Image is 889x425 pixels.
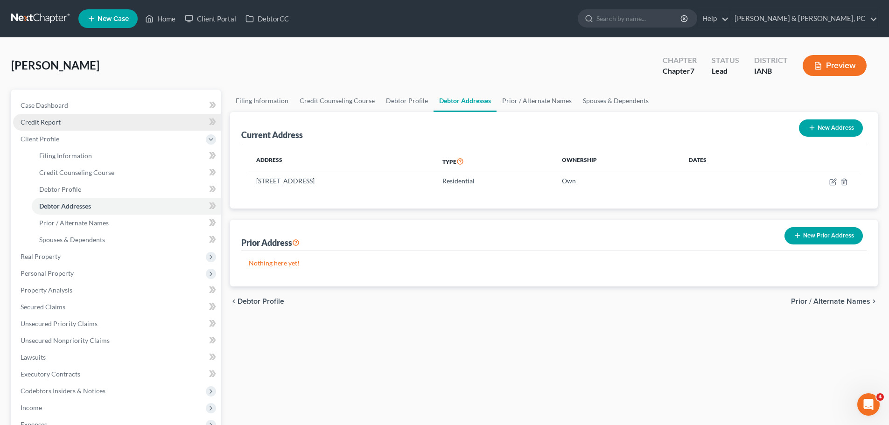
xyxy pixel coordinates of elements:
a: Spouses & Dependents [32,231,221,248]
div: Prior Address [241,237,300,248]
span: Credit Report [21,118,61,126]
span: Debtor Profile [238,298,284,305]
span: Codebtors Insiders & Notices [21,387,105,395]
th: Address [249,151,435,172]
a: Help [698,10,729,27]
a: Debtor Addresses [32,198,221,215]
span: Personal Property [21,269,74,277]
a: DebtorCC [241,10,294,27]
div: Chapter [663,66,697,77]
th: Ownership [554,151,681,172]
td: Own [554,172,681,190]
span: Prior / Alternate Names [791,298,870,305]
th: Dates [681,151,764,172]
a: Credit Counseling Course [32,164,221,181]
a: Property Analysis [13,282,221,299]
a: Unsecured Nonpriority Claims [13,332,221,349]
span: Property Analysis [21,286,72,294]
span: Credit Counseling Course [39,168,114,176]
span: Prior / Alternate Names [39,219,109,227]
div: District [754,55,788,66]
a: Spouses & Dependents [577,90,654,112]
a: Case Dashboard [13,97,221,114]
p: Nothing here yet! [249,258,859,268]
a: Filing Information [230,90,294,112]
span: Secured Claims [21,303,65,311]
button: chevron_left Debtor Profile [230,298,284,305]
button: New Address [799,119,863,137]
a: Secured Claims [13,299,221,315]
iframe: Intercom live chat [857,393,880,416]
button: Preview [803,55,867,76]
td: Residential [435,172,554,190]
span: Debtor Addresses [39,202,91,210]
div: Current Address [241,129,303,140]
div: Lead [712,66,739,77]
span: 7 [690,66,694,75]
td: [STREET_ADDRESS] [249,172,435,190]
span: 4 [876,393,884,401]
i: chevron_left [230,298,238,305]
a: Debtor Profile [380,90,434,112]
span: Unsecured Priority Claims [21,320,98,327]
a: [PERSON_NAME] & [PERSON_NAME], PC [730,10,877,27]
span: Executory Contracts [21,370,80,378]
a: Executory Contracts [13,366,221,383]
div: Status [712,55,739,66]
div: Chapter [663,55,697,66]
a: Debtor Profile [32,181,221,198]
span: Unsecured Nonpriority Claims [21,336,110,344]
a: Home [140,10,180,27]
div: IANB [754,66,788,77]
span: Lawsuits [21,353,46,361]
span: Case Dashboard [21,101,68,109]
span: Income [21,404,42,411]
a: Prior / Alternate Names [32,215,221,231]
button: New Prior Address [784,227,863,244]
span: New Case [98,15,129,22]
span: Client Profile [21,135,59,143]
span: Spouses & Dependents [39,236,105,244]
a: Filing Information [32,147,221,164]
span: [PERSON_NAME] [11,58,99,72]
th: Type [435,151,554,172]
span: Real Property [21,252,61,260]
input: Search by name... [596,10,682,27]
i: chevron_right [870,298,878,305]
a: Credit Counseling Course [294,90,380,112]
a: Client Portal [180,10,241,27]
a: Lawsuits [13,349,221,366]
a: Unsecured Priority Claims [13,315,221,332]
span: Debtor Profile [39,185,81,193]
a: Debtor Addresses [434,90,497,112]
span: Filing Information [39,152,92,160]
a: Prior / Alternate Names [497,90,577,112]
button: Prior / Alternate Names chevron_right [791,298,878,305]
a: Credit Report [13,114,221,131]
